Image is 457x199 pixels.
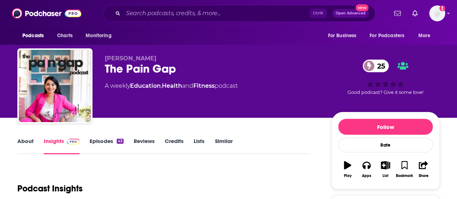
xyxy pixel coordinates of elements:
a: Lists [194,138,204,154]
span: New [355,4,368,11]
img: Podchaser Pro [67,139,79,144]
button: List [376,156,395,182]
a: 25 [363,60,389,72]
span: , [161,82,162,89]
a: About [17,138,34,154]
span: Podcasts [22,31,44,41]
button: Open AdvancedNew [332,9,369,18]
span: Logged in as lilifeinberg [429,5,445,21]
span: Good podcast? Give it some love! [348,90,423,95]
a: Education [130,82,161,89]
span: 25 [370,60,389,72]
a: InsightsPodchaser Pro [44,138,79,154]
div: Rate [338,138,433,152]
img: Podchaser - Follow, Share and Rate Podcasts [12,7,81,20]
button: Apps [357,156,376,182]
button: open menu [323,29,365,43]
button: open menu [17,29,53,43]
h1: Podcast Insights [17,183,83,194]
span: For Business [328,31,356,41]
img: User Profile [429,5,445,21]
div: Search podcasts, credits, & more... [103,5,375,22]
div: List [383,174,388,178]
input: Search podcasts, credits, & more... [123,8,310,19]
svg: Add a profile image [439,5,445,11]
img: The Pain Gap [19,50,91,122]
button: Follow [338,119,433,135]
a: Charts [52,29,77,43]
a: Show notifications dropdown [409,7,421,20]
span: [PERSON_NAME] [105,55,156,62]
div: Play [344,174,352,178]
a: Episodes43 [90,138,124,154]
span: Monitoring [86,31,111,41]
span: For Podcasters [370,31,404,41]
a: Credits [165,138,184,154]
div: Share [418,174,428,178]
div: Apps [362,174,371,178]
a: Reviews [134,138,155,154]
div: A weekly podcast [105,82,238,90]
button: Play [338,156,357,182]
a: Fitness [193,82,215,89]
span: Ctrl K [310,9,327,18]
span: More [418,31,431,41]
a: Similar [215,138,232,154]
button: open menu [413,29,440,43]
button: Share [414,156,433,182]
a: Health [162,82,182,89]
span: Open Advanced [336,12,366,15]
div: 25Good podcast? Give it some love! [331,55,440,100]
button: Show profile menu [429,5,445,21]
button: Bookmark [395,156,414,182]
span: Charts [57,31,73,41]
button: open menu [81,29,121,43]
button: open menu [365,29,415,43]
span: and [182,82,193,89]
div: Bookmark [396,174,413,178]
div: 43 [117,139,124,144]
a: Show notifications dropdown [391,7,404,20]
